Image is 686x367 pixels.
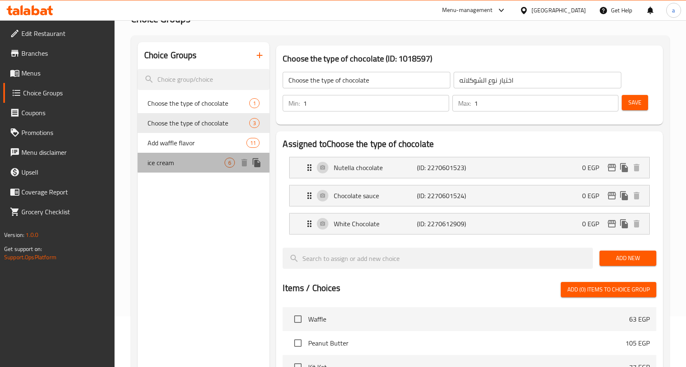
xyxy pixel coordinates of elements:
[630,161,643,174] button: delete
[606,253,650,263] span: Add New
[458,98,471,108] p: Max:
[283,210,656,238] li: Expand
[283,248,593,269] input: search
[4,230,24,240] span: Version:
[21,108,108,118] span: Coupons
[3,123,115,142] a: Promotions
[567,284,650,295] span: Add (0) items to choice group
[148,158,225,168] span: ice cream
[531,6,586,15] div: [GEOGRAPHIC_DATA]
[21,68,108,78] span: Menus
[630,218,643,230] button: delete
[618,161,630,174] button: duplicate
[250,119,259,127] span: 3
[606,161,618,174] button: edit
[148,138,247,148] span: Add waffle flavor
[334,191,417,201] p: Chocolate sauce
[622,95,648,110] button: Save
[138,133,270,153] div: Add waffle flavor11
[606,218,618,230] button: edit
[283,154,656,182] li: Expand
[283,138,656,150] h2: Assigned to Choose the type of chocolate
[417,219,473,229] p: (ID: 2270612909)
[23,88,108,98] span: Choice Groups
[246,138,260,148] div: Choices
[283,182,656,210] li: Expand
[290,157,649,178] div: Expand
[249,98,260,108] div: Choices
[561,282,656,297] button: Add (0) items to choice group
[283,52,656,65] h3: Choose the type of chocolate (ID: 1018597)
[249,118,260,128] div: Choices
[442,5,493,15] div: Menu-management
[3,162,115,182] a: Upsell
[3,202,115,222] a: Grocery Checklist
[629,314,650,324] p: 63 EGP
[3,24,115,43] a: Edit Restaurant
[3,142,115,162] a: Menu disclaimer
[672,6,675,15] span: a
[625,338,650,348] p: 105 EGP
[144,49,197,62] h2: Choice Groups
[290,185,649,206] div: Expand
[3,43,115,63] a: Branches
[148,118,250,128] span: Choose the type of chocolate
[308,314,629,324] span: Waffle
[21,128,108,137] span: Promotions
[4,252,56,263] a: Support.OpsPlatform
[582,219,606,229] p: 0 EGP
[225,159,234,167] span: 6
[618,218,630,230] button: duplicate
[138,93,270,113] div: Choose the type of chocolate1
[238,156,251,169] button: delete
[3,63,115,83] a: Menus
[26,230,38,240] span: 1.0.0
[630,189,643,202] button: delete
[289,310,307,328] span: Select choice
[148,98,250,108] span: Choose the type of chocolate
[138,113,270,133] div: Choose the type of chocolate3
[628,97,642,108] span: Save
[618,189,630,202] button: duplicate
[308,338,625,348] span: Peanut Butter
[599,251,656,266] button: Add New
[21,187,108,197] span: Coverage Report
[138,153,270,173] div: ice cream6deleteduplicate
[21,48,108,58] span: Branches
[334,219,417,229] p: White Chocolate
[417,163,473,173] p: (ID: 2270601523)
[250,99,259,107] span: 1
[283,282,340,294] h2: Items / Choices
[21,28,108,38] span: Edit Restaurant
[334,163,417,173] p: Nutella chocolate
[417,191,473,201] p: (ID: 2270601524)
[3,103,115,123] a: Coupons
[606,189,618,202] button: edit
[21,147,108,157] span: Menu disclaimer
[247,139,259,147] span: 11
[582,163,606,173] p: 0 EGP
[289,334,307,352] span: Select choice
[138,69,270,90] input: search
[3,83,115,103] a: Choice Groups
[4,244,42,254] span: Get support on:
[225,158,235,168] div: Choices
[582,191,606,201] p: 0 EGP
[3,182,115,202] a: Coverage Report
[21,207,108,217] span: Grocery Checklist
[290,213,649,234] div: Expand
[21,167,108,177] span: Upsell
[251,156,263,169] button: duplicate
[288,98,300,108] p: Min:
